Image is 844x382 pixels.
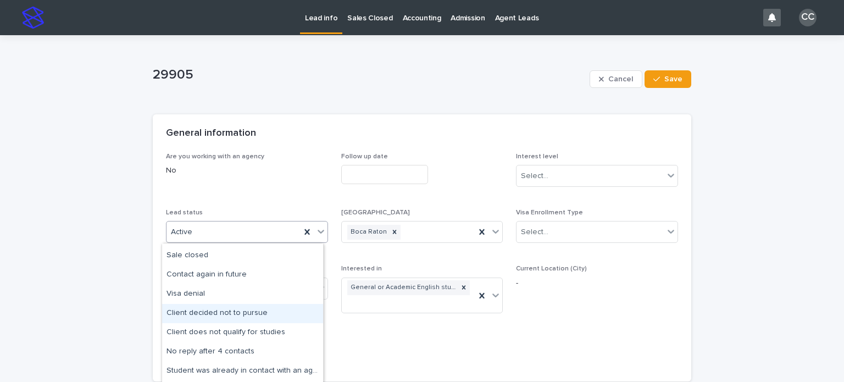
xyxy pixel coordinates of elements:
[341,265,382,272] span: Interested in
[516,278,678,289] p: -
[22,7,44,29] img: stacker-logo-s-only.png
[162,304,323,323] div: Client decided not to pursue
[166,128,256,140] h2: General information
[347,280,458,295] div: General or Academic English studies
[645,70,691,88] button: Save
[341,153,388,160] span: Follow up date
[590,70,642,88] button: Cancel
[608,75,633,83] span: Cancel
[521,170,548,182] div: Select...
[162,265,323,285] div: Contact again in future
[347,225,388,240] div: Boca Raton
[664,75,682,83] span: Save
[171,226,192,238] span: Active
[799,9,817,26] div: CC
[166,153,264,160] span: Are you working with an agency
[166,165,328,176] p: No
[162,342,323,362] div: No reply after 4 contacts
[162,285,323,304] div: Visa denial
[166,209,203,216] span: Lead status
[153,67,585,83] p: 29905
[162,246,323,265] div: Sale closed
[516,153,558,160] span: Interest level
[162,362,323,381] div: Student was already in contact with an agent
[516,265,587,272] span: Current Location (City)
[162,323,323,342] div: Client does not qualify for studies
[516,209,583,216] span: Visa Enrollment Type
[521,226,548,238] div: Select...
[341,209,410,216] span: [GEOGRAPHIC_DATA]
